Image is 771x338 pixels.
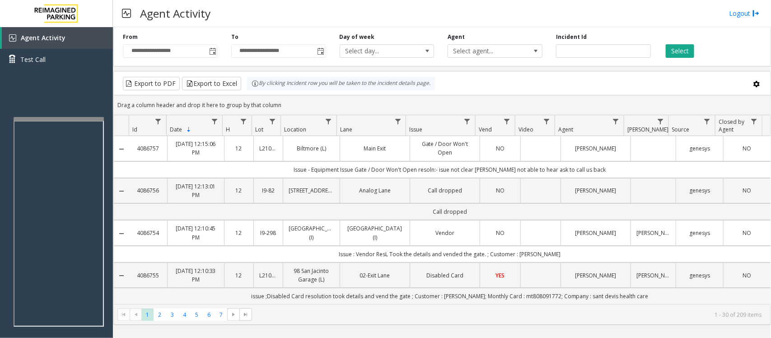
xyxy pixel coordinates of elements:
button: Select [666,44,694,58]
img: 'icon' [9,34,16,42]
a: H Filter Menu [237,115,249,127]
span: NO [496,229,505,237]
a: Lot Filter Menu [266,115,279,127]
span: Vend [479,126,492,133]
a: NO [486,144,514,153]
span: Go to the last page [239,308,252,321]
label: Day of week [340,33,375,41]
a: 12 [230,271,248,280]
td: issue ;Disabled Card resolution took details and vend the gate ; Customer : [PERSON_NAME]; Monthl... [129,288,771,305]
span: Page 5 [191,309,203,321]
div: Data table [114,115,771,304]
span: NO [743,145,751,152]
span: Video [519,126,533,133]
a: genesys [682,229,718,237]
td: Issue - Equipment Issue Gate / Door Won't Open resoln:- isue not clear [PERSON_NAME] not able to ... [129,161,771,178]
a: 02-Exit Lane [346,271,404,280]
a: NO [729,229,765,237]
span: Select agent... [448,45,523,57]
a: [DATE] 12:10:45 PM [173,224,219,241]
a: [GEOGRAPHIC_DATA] (I) [289,224,334,241]
a: [PERSON_NAME] [566,229,625,237]
a: Biltmore (L) [289,144,334,153]
a: Gate / Door Won't Open [416,140,474,157]
a: Analog Lane [346,186,404,195]
label: To [231,33,238,41]
a: Lane Filter Menu [392,115,404,127]
a: Collapse Details [114,146,129,153]
a: NO [729,271,765,280]
a: [STREET_ADDRESS] [289,186,334,195]
a: Disabled Card [416,271,474,280]
img: infoIcon.svg [252,80,259,87]
a: Id Filter Menu [152,115,164,127]
a: Source Filter Menu [701,115,713,127]
a: Closed by Agent Filter Menu [748,115,760,127]
span: Lane [340,126,352,133]
span: Page 1 [141,309,154,321]
a: [DATE] 12:13:01 PM [173,182,219,199]
span: NO [743,229,751,237]
a: Vendor [416,229,474,237]
a: Agent Activity [2,27,113,49]
td: Issue : Vendor ResL Took the details and vended the gate. ; Customer : [PERSON_NAME] [129,246,771,263]
a: Date Filter Menu [208,115,220,127]
span: Test Call [20,55,46,64]
span: H [226,126,230,133]
a: Collapse Details [114,272,129,279]
img: pageIcon [122,2,131,24]
a: genesys [682,271,718,280]
div: Drag a column header and drop it here to group by that column [114,97,771,113]
span: Issue [410,126,423,133]
span: Page 6 [203,309,215,321]
span: YES [496,272,505,279]
span: Agent Activity [21,33,65,42]
a: L21065900 [259,271,277,280]
span: Page 7 [215,309,227,321]
span: NO [496,145,505,152]
span: Page 4 [178,309,191,321]
a: 12 [230,144,248,153]
span: Closed by Agent [719,118,744,133]
img: logout [752,9,760,18]
a: [PERSON_NAME] [636,271,670,280]
div: By clicking Incident row you will be taken to the incident details page. [247,77,435,90]
a: [PERSON_NAME] [566,271,625,280]
span: Location [284,126,306,133]
span: Select day... [340,45,415,57]
span: Go to the next page [230,311,237,318]
h3: Agent Activity [136,2,215,24]
a: Vend Filter Menu [501,115,513,127]
a: Main Exit [346,144,404,153]
a: 4086754 [135,229,162,237]
a: Call dropped [416,186,474,195]
a: Parker Filter Menu [654,115,667,127]
span: NO [743,187,751,194]
a: [DATE] 12:10:33 PM [173,267,219,284]
a: Logout [729,9,760,18]
a: [PERSON_NAME] [566,186,625,195]
a: 4086756 [135,186,162,195]
a: NO [729,186,765,195]
span: Toggle popup [207,45,217,57]
span: NO [743,272,751,279]
a: NO [486,186,514,195]
span: Source [672,126,690,133]
span: Id [132,126,137,133]
a: 4086755 [135,271,162,280]
a: 12 [230,229,248,237]
a: Agent Filter Menu [610,115,622,127]
span: [PERSON_NAME] [627,126,668,133]
a: I9-298 [259,229,277,237]
span: Page 2 [154,309,166,321]
a: 12 [230,186,248,195]
label: Incident Id [556,33,587,41]
a: Video Filter Menu [541,115,553,127]
a: [PERSON_NAME] [636,229,670,237]
span: Sortable [185,126,192,133]
button: Export to PDF [123,77,180,90]
a: NO [486,229,514,237]
span: NO [496,187,505,194]
a: genesys [682,186,718,195]
a: Issue Filter Menu [461,115,473,127]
